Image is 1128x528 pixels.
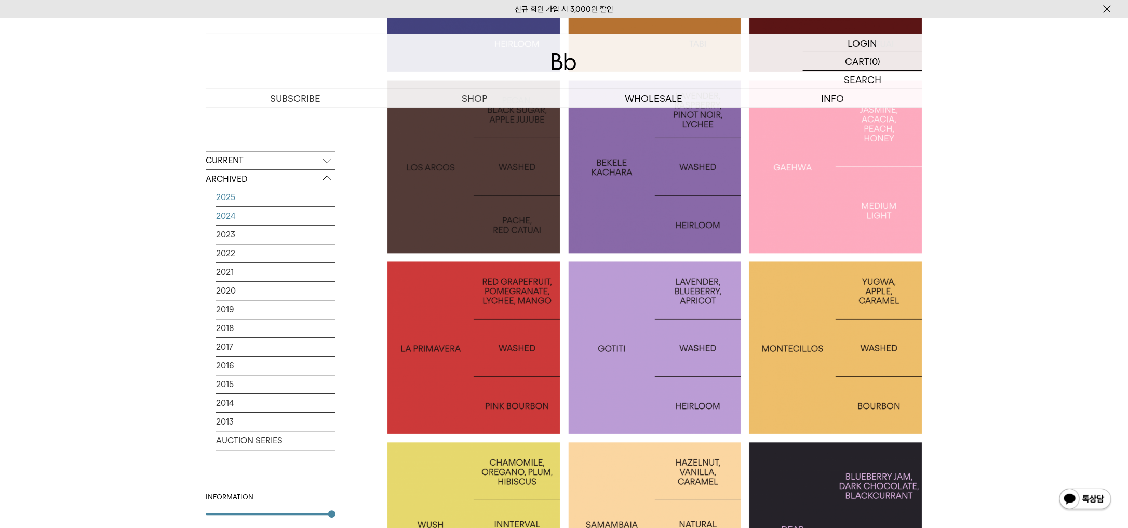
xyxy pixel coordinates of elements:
[844,71,881,89] p: SEARCH
[743,89,922,108] p: INFO
[216,431,335,450] a: AUCTION SERIES
[216,263,335,281] a: 2021
[206,151,335,170] p: CURRENT
[206,492,335,503] div: INFORMATION
[569,80,742,253] a: 에티오피아 베켈레 카차라ETHIOPIA BEKELE KACHARA
[387,80,560,253] a: 과테말라 로스 아르코스GUATEMALA LOS ARCOS
[848,34,878,52] p: LOGIN
[564,89,743,108] p: WHOLESALE
[552,53,576,70] img: 로고
[216,413,335,431] a: 2013
[216,338,335,356] a: 2017
[385,89,564,108] a: SHOP
[216,244,335,262] a: 2022
[206,170,335,189] p: ARCHIVED
[216,188,335,206] a: 2025
[1058,487,1112,512] img: 카카오톡 채널 1:1 채팅 버튼
[216,207,335,225] a: 2024
[515,5,613,14] a: 신규 회원 가입 시 3,000원 할인
[216,375,335,393] a: 2015
[387,261,560,434] a: 콜롬비아 라 프리마베라 핑크버번COLOMBIA LA PRIMAVERA PINK BOURBON
[749,80,922,253] a: 개화GAEHWA
[216,282,335,300] a: 2020
[803,34,922,52] a: LOGIN
[216,300,335,319] a: 2019
[569,261,742,434] a: 에티오피아 고티티ETHIOPIA GOTITI
[216,394,335,412] a: 2014
[845,52,869,70] p: CART
[216,357,335,375] a: 2016
[803,52,922,71] a: CART (0)
[216,319,335,337] a: 2018
[869,52,880,70] p: (0)
[749,261,922,434] a: 온두라스 몬테시요스HONDURAS MONTECILLOS
[206,89,385,108] a: SUBSCRIBE
[216,226,335,244] a: 2023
